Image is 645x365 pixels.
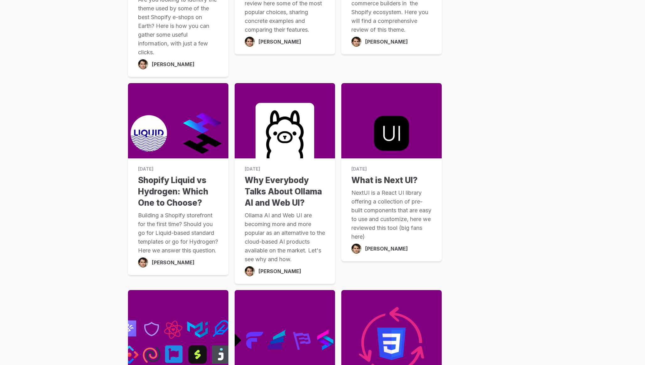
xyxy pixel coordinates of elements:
[259,267,301,276] div: [PERSON_NAME]
[235,83,335,183] img: Ollama UI
[152,60,195,69] div: [PERSON_NAME]
[138,211,218,255] div: Building a Shopify storefront for the first time? Should you go for Liquid-based standard templat...
[138,59,148,69] img: Giorgio Pari Polipo
[351,188,432,241] div: NextUI is a React UI library offering a collection of pre-built components that are easy to use a...
[245,37,255,47] img: Giorgio Pari Polipo
[245,266,255,276] img: Giorgio Pari Polipo
[245,175,325,209] div: Why Everybody Talks About Ollama AI and Web UI?
[128,83,228,183] img: Liquid vs Hydrogen Shopify: Which One to Choose
[138,175,218,209] div: Shopify Liquid vs Hydrogen: Which One to Choose?
[351,37,361,47] img: Giorgio Pari Polipo
[341,83,442,261] a: Next UI[DATE]What is Next UI?NextUI is a React UI library offering a collection of pre-built comp...
[245,211,325,264] div: Ollama AI and Web UI are becoming more and more popular as an alternative to the cloud-based AI p...
[138,257,148,267] img: Giorgio Pari Polipo
[351,166,367,172] time: [DATE]
[365,37,408,46] div: [PERSON_NAME]
[235,83,335,284] a: Ollama UI[DATE]Why Everybody Talks About Ollama AI and Web UI?Ollama AI and Web UI are becoming m...
[365,244,408,253] div: [PERSON_NAME]
[152,258,195,267] div: [PERSON_NAME]
[245,166,260,172] time: [DATE]
[351,244,361,254] img: Giorgio Pari Polipo
[138,166,153,172] time: [DATE]
[341,83,442,183] img: Next UI
[259,37,301,46] div: [PERSON_NAME]
[128,83,228,275] a: Liquid vs Hydrogen Shopify: Which One to Choose[DATE]Shopify Liquid vs Hydrogen: Which One to Cho...
[351,175,432,186] div: What is Next UI?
